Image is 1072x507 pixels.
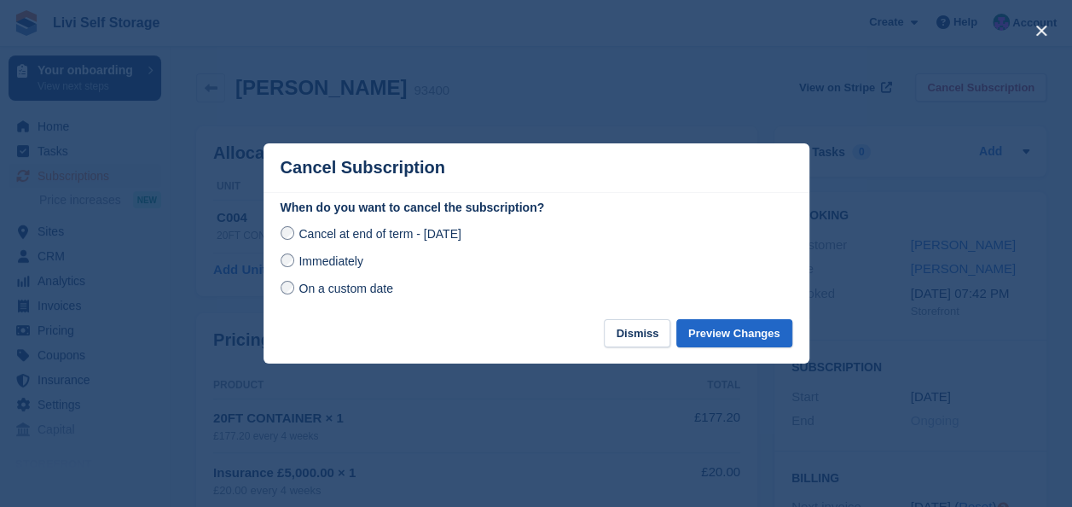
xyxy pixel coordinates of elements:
span: Immediately [298,254,362,268]
button: Dismiss [604,319,670,347]
input: Cancel at end of term - [DATE] [281,226,294,240]
p: Cancel Subscription [281,158,445,178]
label: When do you want to cancel the subscription? [281,199,792,217]
input: Immediately [281,253,294,267]
span: Cancel at end of term - [DATE] [298,227,461,241]
button: Preview Changes [676,319,792,347]
input: On a custom date [281,281,294,294]
button: close [1028,17,1055,44]
span: On a custom date [298,282,393,295]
